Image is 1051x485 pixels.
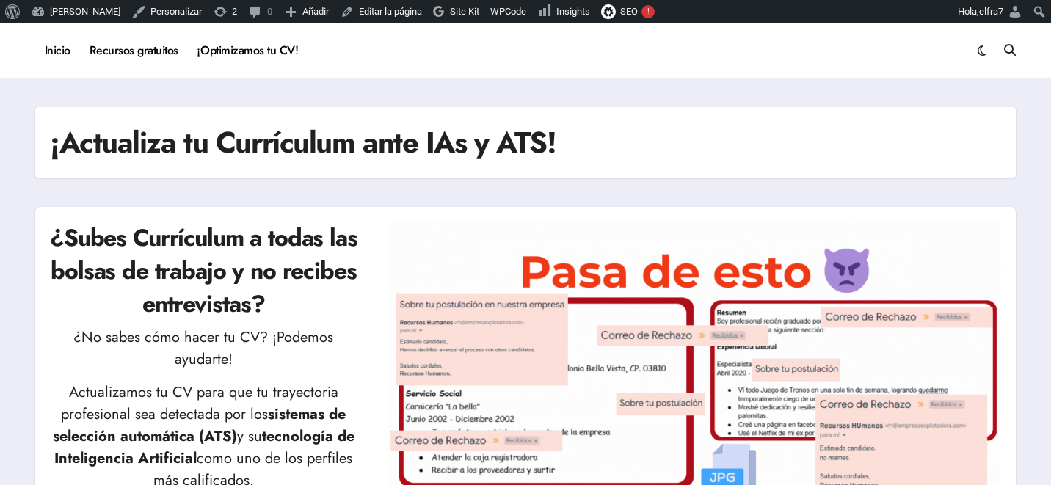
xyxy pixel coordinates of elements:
[80,31,188,70] a: Recursos gratuitos
[450,6,479,17] span: Site Kit
[50,122,556,163] h1: ¡Actualiza tu Currículum ante IAs y ATS!
[979,6,1003,17] span: elfra7
[188,31,308,70] a: ¡Optimizamos tu CV!
[50,222,357,320] h2: ¿Subes Currículum a todas las bolsas de trabajo y no recibes entrevistas?
[35,31,80,70] a: Inicio
[620,6,638,17] span: SEO
[53,404,346,447] strong: sistemas de selección automática (ATS)
[54,426,354,469] strong: tecnología de Inteligencia Artificial
[641,5,655,18] div: !
[50,327,357,371] p: ¿No sabes cómo hacer tu CV? ¡Podemos ayudarte!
